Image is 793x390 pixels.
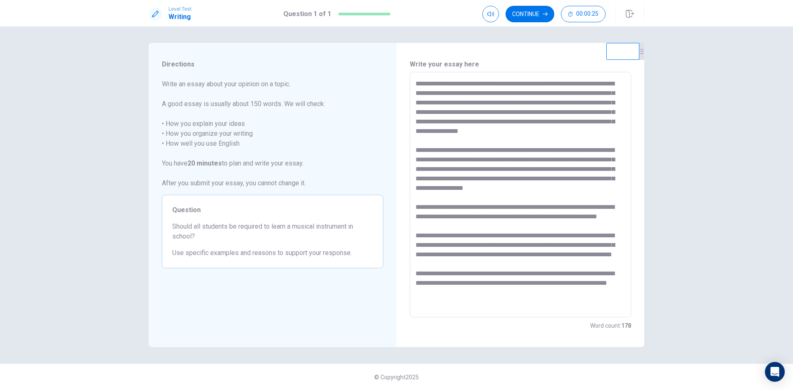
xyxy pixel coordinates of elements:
h6: Write your essay here [410,59,631,69]
button: Continue [506,6,554,22]
h6: Word count : [590,321,631,331]
button: 00:00:25 [561,6,605,22]
span: © Copyright 2025 [374,374,419,381]
span: Write an essay about your opinion on a topic. A good essay is usually about 150 words. We will ch... [162,79,383,188]
span: 00:00:25 [576,11,598,17]
span: Directions [162,59,383,69]
span: Level Test [169,6,192,12]
h1: Question 1 of 1 [283,9,331,19]
strong: 20 minutes [188,159,222,167]
span: Question [172,205,373,215]
span: Should all students be required to learn a musical instrument in school? [172,222,373,241]
h1: Writing [169,12,192,22]
div: Open Intercom Messenger [765,362,785,382]
strong: 178 [621,322,631,329]
span: Use specific examples and reasons to support your response. [172,248,373,258]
